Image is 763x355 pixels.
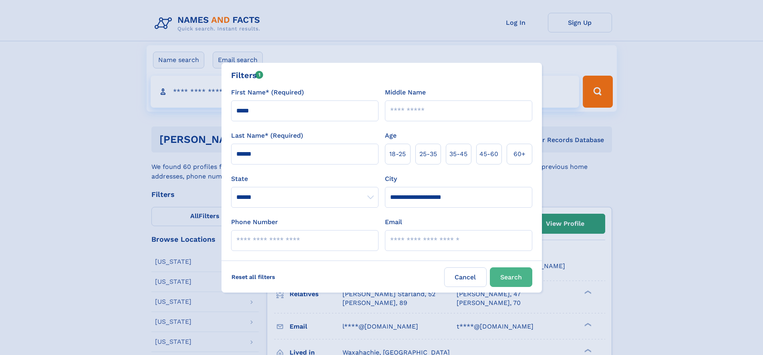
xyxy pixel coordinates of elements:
[479,149,498,159] span: 45‑60
[419,149,437,159] span: 25‑35
[226,267,280,287] label: Reset all filters
[513,149,525,159] span: 60+
[490,267,532,287] button: Search
[231,131,303,140] label: Last Name* (Required)
[231,174,378,184] label: State
[231,217,278,227] label: Phone Number
[449,149,467,159] span: 35‑45
[444,267,487,287] label: Cancel
[231,69,264,81] div: Filters
[385,88,426,97] label: Middle Name
[385,131,397,140] label: Age
[385,217,402,227] label: Email
[389,149,406,159] span: 18‑25
[231,88,304,97] label: First Name* (Required)
[385,174,397,184] label: City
